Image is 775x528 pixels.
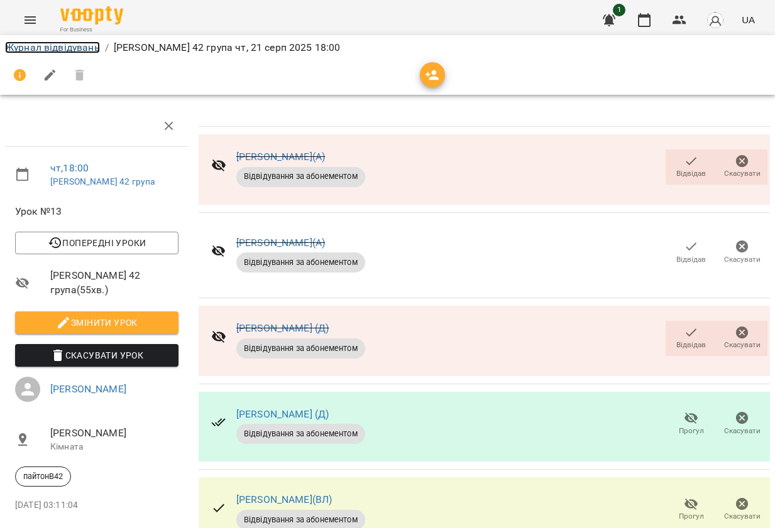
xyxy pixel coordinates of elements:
span: [PERSON_NAME] 42 група ( 55 хв. ) [50,268,179,298]
span: Скасувати [724,254,761,265]
button: Скасувати [717,235,767,270]
button: Прогул [666,407,717,442]
img: avatar_s.png [706,11,724,29]
span: пайтонВ42 [16,471,70,482]
span: Скасувати [724,340,761,350]
span: Скасувати [724,511,761,522]
a: Журнал відвідувань [5,41,100,53]
span: Попередні уроки [25,235,168,251]
span: Скасувати [724,168,761,179]
button: Скасувати [717,149,767,185]
nav: breadcrumb [5,40,770,55]
button: Скасувати [717,492,767,527]
a: [PERSON_NAME](А) [236,151,325,163]
span: Відвідав [676,168,706,179]
img: Voopty Logo [60,6,123,24]
p: Кімната [50,441,179,453]
a: [PERSON_NAME] (Д) [236,322,329,334]
a: [PERSON_NAME](А) [236,237,325,249]
span: [PERSON_NAME] [50,426,179,441]
button: Відвідав [666,235,717,270]
span: Відвідування за абонементом [236,171,365,182]
button: Прогул [666,492,717,527]
span: Відвідування за абонементом [236,514,365,525]
li: / [105,40,109,55]
a: [PERSON_NAME](ВЛ) [236,493,333,505]
span: UA [742,13,755,26]
span: Урок №13 [15,204,179,219]
span: Прогул [679,511,704,522]
span: Відвідування за абонементом [236,257,365,268]
span: Відвідування за абонементом [236,343,365,354]
button: Попередні уроки [15,232,179,254]
span: Прогул [679,426,704,436]
button: Menu [15,5,45,35]
div: пайтонВ42 [15,466,71,487]
button: Скасувати [717,407,767,442]
span: Скасувати Урок [25,348,168,363]
span: 1 [613,4,625,16]
span: Скасувати [724,426,761,436]
button: Відвідав [666,321,717,356]
button: Змінити урок [15,311,179,334]
a: [PERSON_NAME] 42 група [50,176,155,186]
a: [PERSON_NAME] (Д) [236,408,329,420]
a: [PERSON_NAME] [50,383,126,395]
a: чт , 18:00 [50,162,89,174]
button: Скасувати [717,321,767,356]
button: Скасувати Урок [15,344,179,367]
button: Відвідав [666,149,717,185]
span: For Business [60,26,123,34]
p: [PERSON_NAME] 42 група чт, 21 серп 2025 18:00 [114,40,341,55]
span: Відвідав [676,340,706,350]
span: Змінити урок [25,315,168,330]
span: Відвідування за абонементом [236,428,365,439]
p: [DATE] 03:11:04 [15,499,179,512]
button: UA [737,8,760,31]
span: Відвідав [676,254,706,265]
